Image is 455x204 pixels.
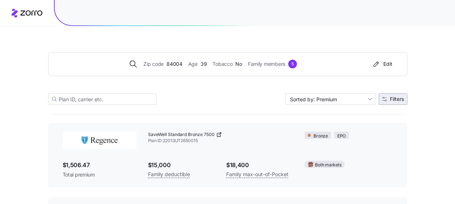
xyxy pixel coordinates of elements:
[226,170,288,179] span: Family max-out-of-Pocket
[285,93,376,105] input: Sort by
[148,132,215,138] span: SaveWell Standard Bronze 7500
[288,60,297,68] div: 5
[235,60,242,68] span: No
[337,133,346,140] span: EPO
[63,171,136,178] span: Total premium
[226,161,293,170] span: $18,400
[148,161,215,170] span: $15,000
[148,138,293,144] span: Plan ID: 22013UT2650015
[48,93,157,105] input: Plan ID, carrier etc.
[188,60,198,68] span: Age
[390,97,404,102] span: Filters
[63,161,136,170] span: $1,506.47
[148,170,190,179] span: Family deductible
[63,132,136,149] img: Regence BlueCross BlueShield
[379,93,407,105] button: Filters
[369,58,395,70] button: Edit
[248,60,285,68] span: Family members
[201,60,207,68] span: 39
[315,162,341,169] span: Both markets
[372,60,392,68] div: Edit
[212,60,232,68] span: Tobacco
[143,60,164,68] span: Zip code
[167,60,182,68] span: 84004
[313,133,328,140] span: Bronze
